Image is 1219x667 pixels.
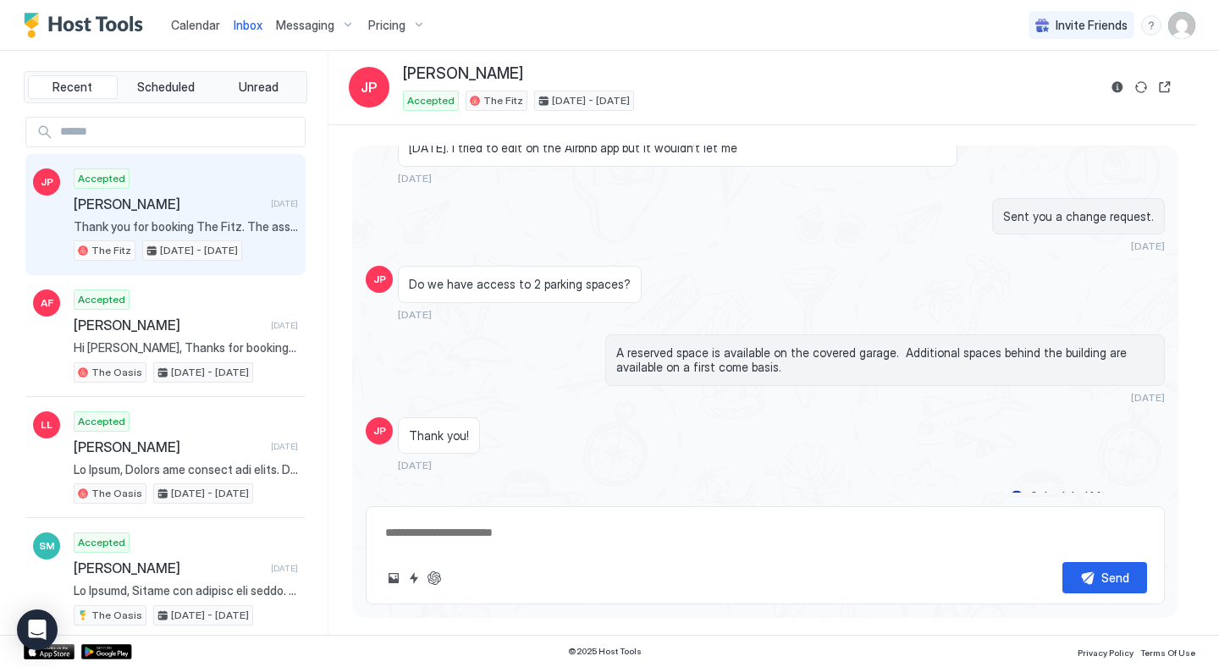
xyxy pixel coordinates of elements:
span: Recent [52,80,92,95]
button: Scheduled [121,75,211,99]
div: Open Intercom Messenger [17,609,58,650]
span: Scheduled [137,80,195,95]
span: [DATE] - [DATE] [171,486,249,501]
div: Send [1101,569,1129,587]
span: [DATE] [398,308,432,321]
span: Terms Of Use [1140,648,1195,658]
span: The Oasis [91,608,142,623]
span: The Fitz [91,243,131,258]
span: The Fitz [483,93,523,108]
a: Google Play Store [81,644,132,659]
span: Lo Ipsumd, Sitame con adipisc eli seddo. Ei'te incidid utl etdo magnaa Eni Admin ven quis no exer... [74,583,298,598]
span: [DATE] [271,441,298,452]
span: [DATE] [1131,391,1165,404]
div: User profile [1168,12,1195,39]
span: Lo Ipsum, Dolors ame consect adi elits. Do'ei tempori utl etdo magnaa Eni Admin ven quis no exer ... [74,462,298,477]
span: Accepted [78,171,125,186]
div: menu [1141,15,1161,36]
span: JP [373,272,386,287]
input: Input Field [53,118,305,146]
span: [DATE] - [DATE] [171,608,249,623]
a: Host Tools Logo [24,13,151,38]
span: [DATE] [398,459,432,471]
button: Quick reply [404,568,424,588]
span: [DATE] - [DATE] [552,93,630,108]
span: AF [41,295,53,311]
span: [DATE] [398,172,432,185]
span: Thank you! [409,428,469,444]
button: Open reservation [1155,77,1175,97]
span: [PERSON_NAME] [74,560,264,576]
span: Pricing [368,18,405,33]
span: JP [41,174,53,190]
span: Thank you for booking The Fitz. The association management that manages this beautiful property m... [74,219,298,234]
a: Inbox [234,16,262,34]
span: Invite Friends [1056,18,1128,33]
button: Sync reservation [1131,77,1151,97]
span: Do we have access to 2 parking spaces? [409,277,631,292]
span: [DATE] [1131,240,1165,252]
span: JP [373,423,386,438]
a: Terms Of Use [1140,642,1195,660]
span: © 2025 Host Tools [568,646,642,657]
button: Scheduled Messages [1007,485,1165,508]
span: [PERSON_NAME] [74,196,264,212]
span: [DATE] - [DATE] [171,365,249,380]
button: Send [1062,562,1147,593]
span: Inbox [234,18,262,32]
button: Recent [28,75,118,99]
span: [PERSON_NAME] [74,317,264,333]
span: SM [39,538,55,554]
div: Scheduled Messages [1030,488,1145,505]
span: Calendar [171,18,220,32]
span: Messaging [276,18,334,33]
span: [DATE] [271,563,298,574]
button: Upload image [383,568,404,588]
span: LL [41,417,52,433]
span: JP [361,77,378,97]
a: Privacy Policy [1078,642,1134,660]
span: A reserved space is available on the covered garage. Additional spaces behind the building are av... [616,345,1154,375]
span: [DATE] - [DATE] [160,243,238,258]
button: ChatGPT Auto Reply [424,568,444,588]
a: Calendar [171,16,220,34]
span: The Oasis [91,486,142,501]
span: Accepted [78,414,125,429]
span: Privacy Policy [1078,648,1134,658]
span: [DATE] [271,320,298,331]
span: Accepted [407,93,455,108]
button: Unread [213,75,303,99]
span: Unread [239,80,279,95]
span: The Oasis [91,365,142,380]
span: [DATE] [271,198,298,209]
span: Accepted [78,535,125,550]
span: [PERSON_NAME] [74,438,264,455]
span: Hi [PERSON_NAME], Thanks for booking our place. You are welcome to check-in anytime after 3PM [DA... [74,340,298,356]
span: Accepted [78,292,125,307]
span: Sent you a change request. [1003,209,1154,224]
a: App Store [24,644,74,659]
div: tab-group [24,71,307,103]
span: [PERSON_NAME] [403,64,523,84]
button: Reservation information [1107,77,1128,97]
